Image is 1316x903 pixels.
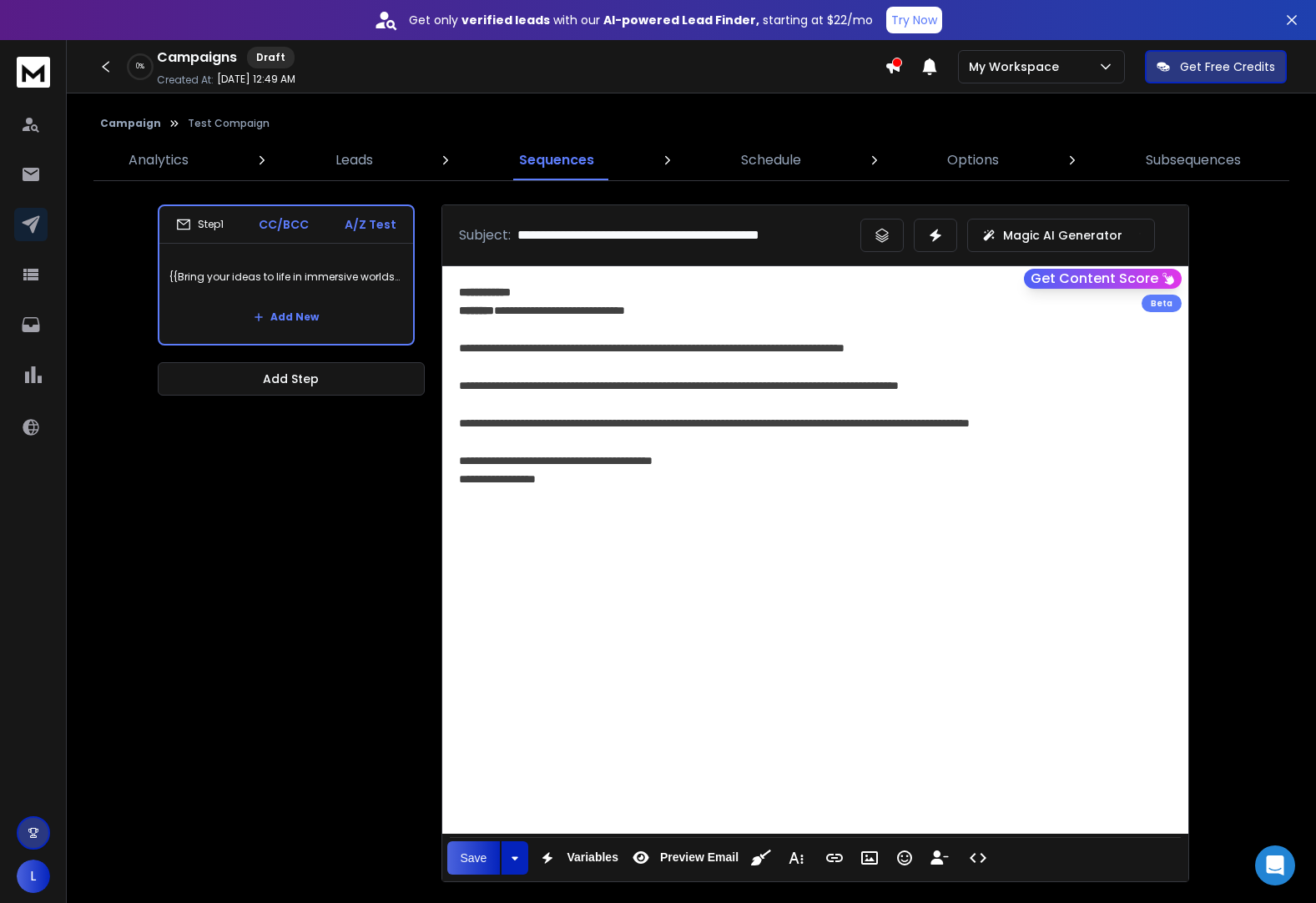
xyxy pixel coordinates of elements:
[136,62,144,72] p: 0 %
[819,841,850,875] button: Insert Link (Ctrl+K)
[118,140,199,180] a: Analytics
[158,204,415,346] li: Step1CC/BCCA/Z Test{{Bring your ideas to life in immersive worlds}}Add New
[335,150,373,170] p: Leads
[967,219,1155,252] button: Magic AI Generator
[158,362,425,396] button: Add Step
[17,860,50,893] button: L
[1145,50,1287,83] button: Get Free Credits
[532,841,622,875] button: Variables
[731,140,811,180] a: Schedule
[1003,227,1122,244] p: Magic AI Generator
[1146,150,1241,170] p: Subsequences
[461,12,550,28] strong: verified leads
[157,48,237,68] h1: Campaigns
[889,841,920,875] button: Emoticons
[100,117,161,130] button: Campaign
[157,73,214,87] p: Created At:
[447,841,501,875] button: Save
[962,841,994,875] button: Code View
[741,150,801,170] p: Schedule
[1180,58,1275,75] p: Get Free Credits
[854,841,885,875] button: Insert Image (Ctrl+P)
[217,73,295,86] p: [DATE] 12:49 AM
[345,216,396,233] p: A/Z Test
[409,12,873,28] p: Get only with our starting at $22/mo
[129,150,189,170] p: Analytics
[240,300,332,334] button: Add New
[1136,140,1251,180] a: Subsequences
[325,140,383,180] a: Leads
[188,117,270,130] p: Test Compaign
[1024,269,1182,289] button: Get Content Score
[780,841,812,875] button: More Text
[625,841,742,875] button: Preview Email
[969,58,1066,75] p: My Workspace
[563,850,622,865] span: Variables
[891,12,937,28] p: Try Now
[509,140,604,180] a: Sequences
[176,217,224,232] div: Step 1
[1142,295,1182,312] div: Beta
[603,12,759,28] strong: AI-powered Lead Finder,
[169,254,403,300] p: {{Bring your ideas to life in immersive worlds}}
[947,150,999,170] p: Options
[259,216,309,233] p: CC/BCC
[519,150,594,170] p: Sequences
[459,225,511,245] p: Subject:
[657,850,742,865] span: Preview Email
[886,7,942,33] button: Try Now
[937,140,1009,180] a: Options
[247,47,295,68] div: Draft
[17,57,50,88] img: logo
[1255,845,1295,885] div: Open Intercom Messenger
[924,841,955,875] button: Insert Unsubscribe Link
